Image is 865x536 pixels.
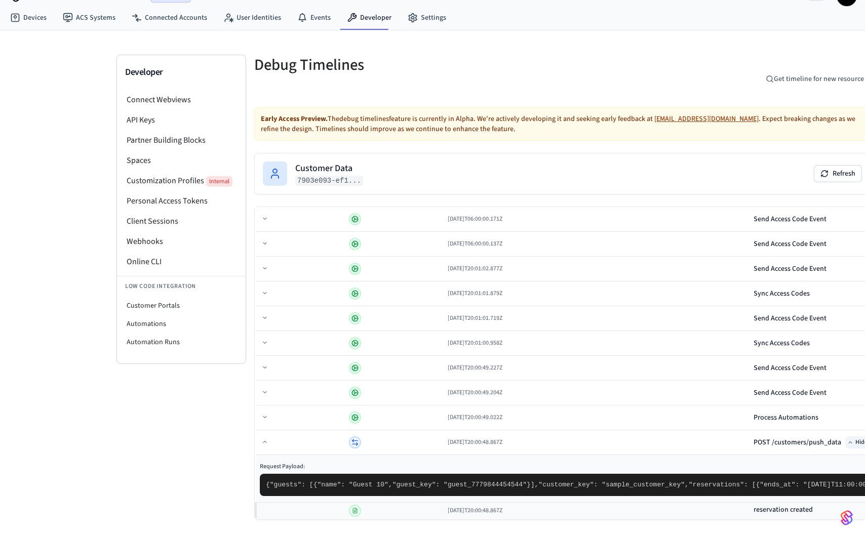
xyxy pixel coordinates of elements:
[117,231,246,252] li: Webhooks
[448,413,502,422] span: [DATE]T20:00:49.022Z
[289,9,339,27] a: Events
[117,211,246,231] li: Client Sessions
[117,171,246,191] li: Customization Profiles
[754,388,827,398] div: Send Access Code Event
[538,481,688,488] span: "customer_key": "sample_customer_key",
[117,110,246,130] li: API Keys
[117,130,246,150] li: Partner Building Blocks
[254,55,501,75] h5: Debug Timelines
[448,289,502,298] span: [DATE]T20:01:01.879Z
[295,161,352,176] h2: Customer Data
[55,9,124,27] a: ACS Systems
[448,239,502,248] span: [DATE]T06:00:00.137Z
[841,510,853,526] img: SeamLogoGradient.69752ec5.svg
[448,264,502,273] span: [DATE]T20:01:02.877Z
[125,65,238,79] h3: Developer
[117,150,246,171] li: Spaces
[448,363,502,372] span: [DATE]T20:00:49.227Z
[117,276,246,297] li: Low Code Integration
[814,166,861,182] button: Refresh
[392,481,527,488] span: "guest_key": "guest_7779844454544"
[754,313,827,323] div: Send Access Code Event
[266,481,270,488] span: {
[448,388,502,397] span: [DATE]T20:00:49.204Z
[754,338,810,348] div: Sync Access Codes
[270,481,313,488] span: "guests": [
[527,481,531,488] span: }
[654,114,759,124] a: [EMAIL_ADDRESS][DOMAIN_NAME]
[448,215,502,223] span: [DATE]T06:00:00.171Z
[754,413,818,423] div: Process Automations
[754,505,813,515] h3: reservation created
[400,9,454,27] a: Settings
[260,462,305,471] span: Request Payload:
[448,438,502,446] span: [DATE]T20:00:48.867Z
[754,214,827,224] div: Send Access Code Event
[689,481,756,488] span: "reservations": [
[295,176,363,186] code: 7903e093-ef1...
[448,506,502,515] span: [DATE]T20:00:48.867Z
[754,363,827,373] div: Send Access Code Event
[2,9,55,27] a: Devices
[206,176,232,187] span: Internal
[215,9,289,27] a: User Identities
[754,239,827,249] div: Send Access Code Event
[339,9,400,27] a: Developer
[317,481,392,488] span: "name": "Guest 10",
[117,315,246,333] li: Automations
[754,437,841,447] div: POST /customers/push_data
[117,333,246,351] li: Automation Runs
[754,264,827,274] div: Send Access Code Event
[531,481,539,488] span: ],
[117,297,246,315] li: Customer Portals
[754,288,810,299] div: Sync Access Codes
[313,481,318,488] span: {
[117,252,246,272] li: Online CLI
[448,339,502,347] span: [DATE]T20:01:00.958Z
[117,191,246,211] li: Personal Access Tokens
[448,314,502,322] span: [DATE]T20:01:01.719Z
[124,9,215,27] a: Connected Accounts
[117,90,246,110] li: Connect Webviews
[756,481,760,488] span: {
[261,114,328,124] strong: Early Access Preview.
